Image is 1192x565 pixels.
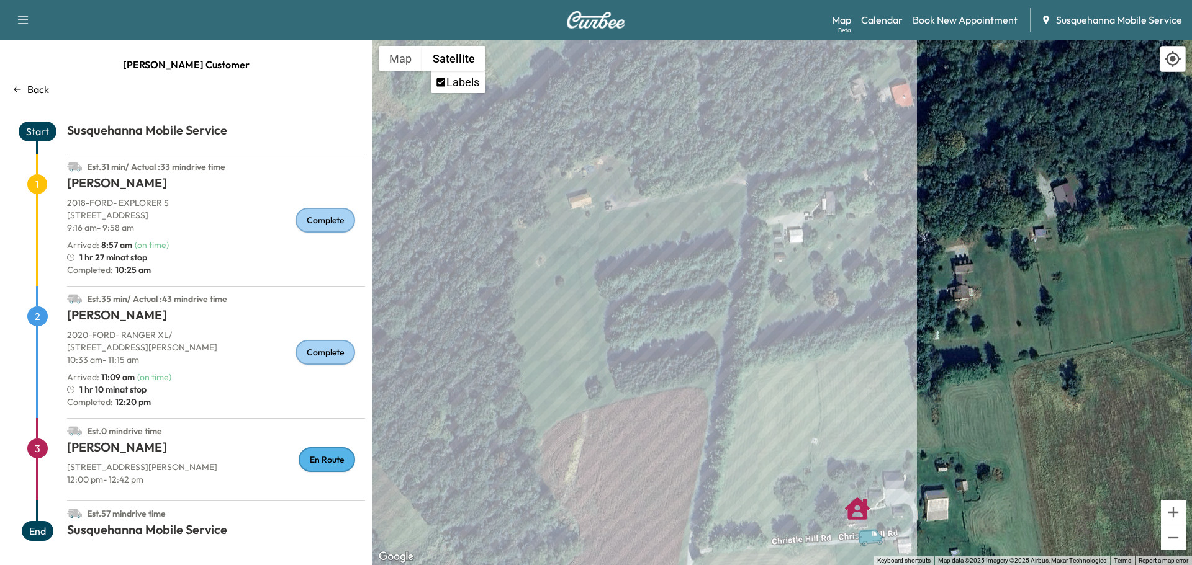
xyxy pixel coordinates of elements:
p: [STREET_ADDRESS] [67,209,365,221]
button: Show satellite imagery [422,46,485,71]
p: 10:33 am - 11:15 am [67,354,365,366]
p: [STREET_ADDRESS][PERSON_NAME] [67,341,365,354]
div: Complete [296,208,355,233]
span: 1 [27,174,47,194]
div: En Route [299,447,355,472]
span: 11:09 am [101,371,135,383]
h1: Susquehanna Mobile Service [67,122,365,144]
div: Beta [838,25,851,35]
span: Est. 0 min drive time [87,425,162,437]
gmp-advanced-marker: Van [852,515,896,537]
p: Arrived : [67,371,135,383]
span: ( on time ) [135,239,169,251]
a: Terms (opens in new tab) [1114,557,1131,564]
button: Zoom in [1161,500,1186,525]
span: Start [19,122,56,141]
button: Show street map [379,46,422,71]
a: Book New Appointment [913,12,1018,27]
p: Completed: [67,396,365,408]
li: Labels [432,72,484,92]
h1: [PERSON_NAME] [67,174,365,197]
span: Est. 31 min / Actual : 33 min drive time [87,161,225,172]
button: Keyboard shortcuts [877,556,931,565]
h1: Susquehanna Mobile Service [67,521,365,543]
label: Labels [446,76,479,89]
span: 1 hr 10 min at stop [79,383,147,396]
div: Complete [296,340,355,365]
span: 2 [27,306,48,326]
span: Est. 57 min drive time [87,508,166,519]
h1: [PERSON_NAME] [67,438,365,461]
p: 2020 - FORD - RANGER XL/ [67,329,365,341]
p: 2018 - FORD - EXPLORER S [67,197,365,209]
span: Susquehanna Mobile Service [1056,12,1182,27]
a: Open this area in Google Maps (opens a new window) [376,549,417,565]
a: Calendar [861,12,903,27]
span: 3 [27,438,48,458]
span: ( on time ) [137,371,171,383]
gmp-advanced-marker: REBECCA STEELE [845,490,870,515]
button: Zoom out [1161,525,1186,550]
span: Map data ©2025 Imagery ©2025 Airbus, Maxar Technologies [938,557,1106,564]
p: Completed: [67,264,365,276]
a: Report a map error [1139,557,1188,564]
span: 8:57 am [101,239,132,251]
div: Recenter map [1160,46,1186,72]
p: Arrived : [67,239,132,251]
span: 10:25 am [113,264,151,276]
span: Est. 35 min / Actual : 43 min drive time [87,293,227,305]
p: [STREET_ADDRESS][PERSON_NAME] [67,461,365,473]
span: 1 hr 27 min at stop [79,251,147,264]
span: [PERSON_NAME] Customer [123,52,250,77]
ul: Show satellite imagery [431,71,485,93]
p: 9:16 am - 9:58 am [67,221,365,234]
img: Curbee Logo [566,11,626,29]
h1: [PERSON_NAME] [67,306,365,329]
span: 12:20 pm [113,396,151,408]
img: Google [376,549,417,565]
p: 12:00 pm - 12:42 pm [67,473,365,486]
a: MapBeta [832,12,851,27]
span: End [22,521,53,541]
p: Back [27,82,49,97]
